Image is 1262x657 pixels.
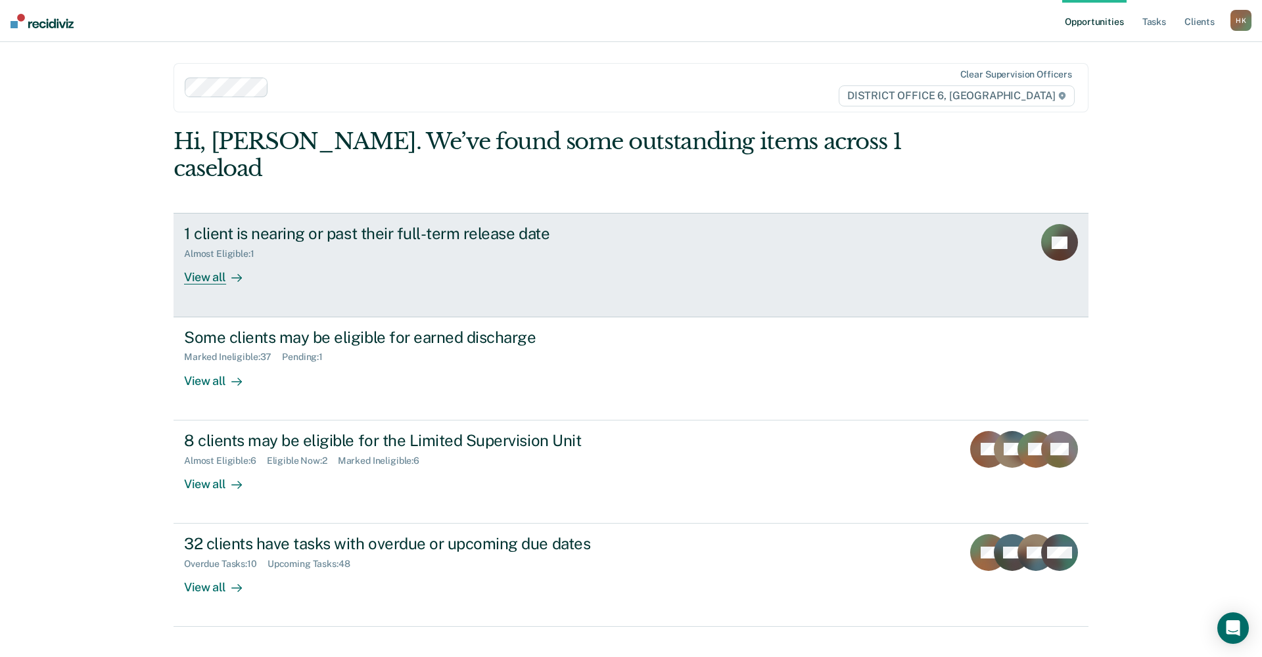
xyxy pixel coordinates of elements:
[11,14,74,28] img: Recidiviz
[174,128,906,182] div: Hi, [PERSON_NAME]. We’ve found some outstanding items across 1 caseload
[184,466,258,491] div: View all
[184,534,645,553] div: 32 clients have tasks with overdue or upcoming due dates
[184,224,645,243] div: 1 client is nearing or past their full-term release date
[268,558,361,570] div: Upcoming Tasks : 48
[184,455,267,466] div: Almost Eligible : 6
[267,455,338,466] div: Eligible Now : 2
[174,317,1088,420] a: Some clients may be eligible for earned dischargeMarked Ineligible:37Pending:1View all
[282,351,333,363] div: Pending : 1
[184,328,645,347] div: Some clients may be eligible for earned discharge
[1230,10,1251,31] div: H K
[184,558,268,570] div: Overdue Tasks : 10
[184,351,282,363] div: Marked Ineligible : 37
[338,455,430,466] div: Marked Ineligible : 6
[184,260,258,285] div: View all
[960,69,1072,80] div: Clear supervision officers
[184,431,645,450] div: 8 clients may be eligible for the Limited Supervision Unit
[174,213,1088,317] a: 1 client is nearing or past their full-term release dateAlmost Eligible:1View all
[174,420,1088,524] a: 8 clients may be eligible for the Limited Supervision UnitAlmost Eligible:6Eligible Now:2Marked I...
[174,524,1088,627] a: 32 clients have tasks with overdue or upcoming due datesOverdue Tasks:10Upcoming Tasks:48View all
[839,85,1075,106] span: DISTRICT OFFICE 6, [GEOGRAPHIC_DATA]
[184,248,265,260] div: Almost Eligible : 1
[184,570,258,595] div: View all
[184,363,258,388] div: View all
[1230,10,1251,31] button: HK
[1217,612,1249,644] div: Open Intercom Messenger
